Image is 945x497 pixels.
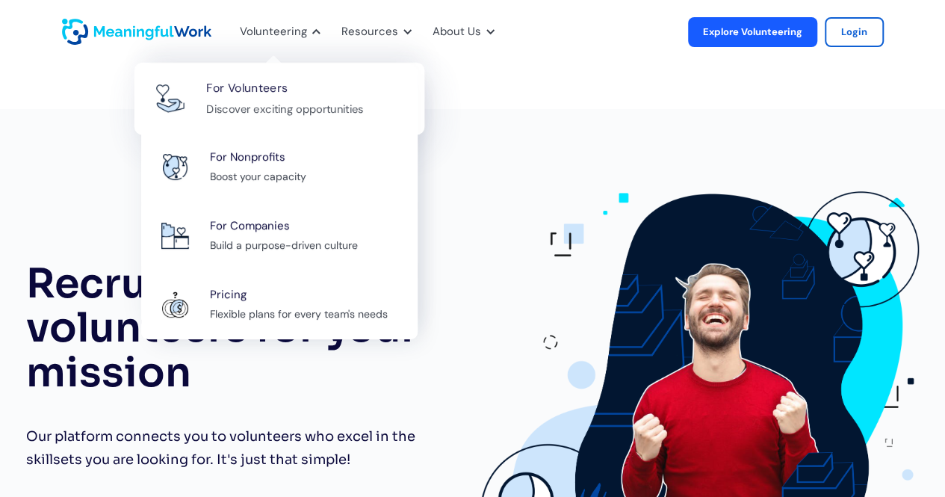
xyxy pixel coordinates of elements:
a: Nonprofit IconFor NonprofitsBoost your capacity [141,133,418,202]
div: Boost your capacity [210,168,306,186]
a: Login [825,17,884,47]
div: Discover exciting opportunities [206,99,363,118]
div: Volunteering [231,7,325,57]
div: Flexible plans for every team's needs [210,306,388,324]
a: Explore Volunteering [688,17,817,47]
img: Nonprofit Icon [161,154,190,180]
div: For Nonprofits [210,148,285,167]
a: Volunteer IconFor VolunteersDiscover exciting opportunities [134,62,424,135]
div: Resources [332,7,416,57]
a: PricingFlexible plans for every team's needs [141,271,418,339]
h1: Recruit the best volunteers for your mission [26,262,465,395]
div: Volunteering [240,22,307,42]
div: For Companies [210,217,290,236]
div: About Us [433,22,481,42]
a: home [62,19,99,45]
nav: Volunteering [141,57,418,339]
img: Company Icon [161,223,190,249]
img: Volunteer Icon [155,84,186,112]
a: Company IconFor CompaniesBuild a purpose-driven culture [141,202,418,271]
div: Pricing [210,285,247,305]
div: Resources [341,22,398,42]
p: Our platform connects you to volunteers who excel in the skillsets you are looking for. It's just... [26,425,465,471]
div: For Volunteers [206,78,288,99]
div: About Us [424,7,499,57]
div: Build a purpose-driven culture [210,237,358,255]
